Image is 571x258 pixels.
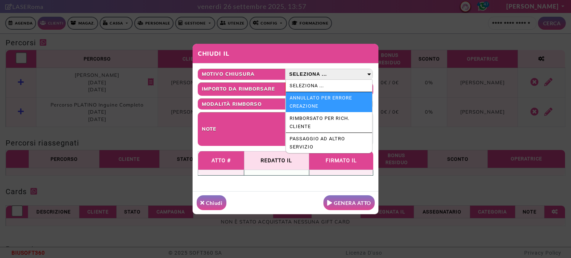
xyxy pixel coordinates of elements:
span: Modalità rimborso [202,101,262,108]
li: Passaggio ad altro servizio [286,133,372,153]
button: GENERA ATTO [323,195,375,210]
th: FIRMATO IL [309,151,373,170]
th: ATTO # [198,151,244,170]
span: Importo da rimborsare [202,85,275,93]
h4: Chiudi il [198,49,229,58]
span: Seleziona ... [289,70,327,78]
span: Note [202,125,216,133]
span: Motivo chiusura [202,71,255,78]
li: Annullato per errore creazione [286,92,372,112]
th: REDATTO IL [244,151,309,170]
li: Rimborsato per Rich. Cliente [286,112,372,133]
button: Chiudi [197,195,226,210]
li: Seleziona ... [286,80,372,92]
